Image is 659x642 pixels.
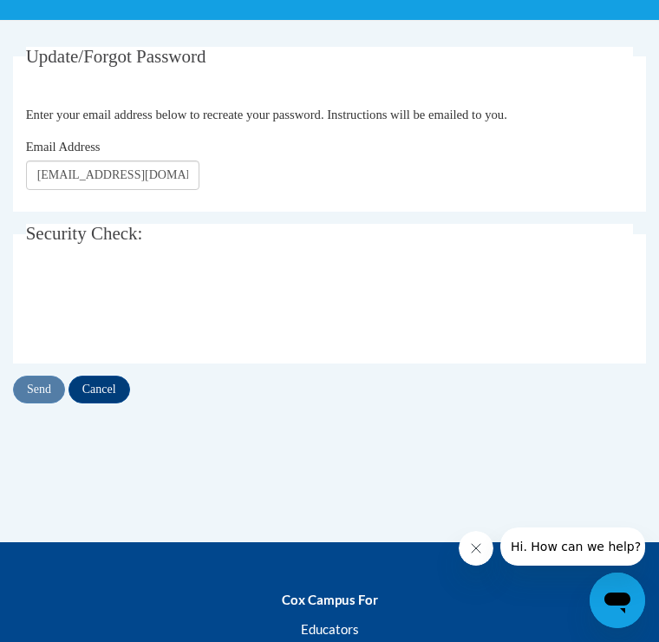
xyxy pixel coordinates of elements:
input: Email [26,160,199,190]
input: Cancel [69,376,130,403]
span: Email Address [26,140,101,154]
iframe: Close message [459,531,493,566]
b: Cox Campus For [282,592,378,607]
span: Security Check: [26,223,143,244]
iframe: reCAPTCHA [26,274,290,342]
iframe: Message from company [500,527,645,566]
span: Enter your email address below to recreate your password. Instructions will be emailed to you. [26,108,507,121]
a: Educators [301,621,359,637]
span: Update/Forgot Password [26,46,206,67]
iframe: Button to launch messaging window [590,573,645,628]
